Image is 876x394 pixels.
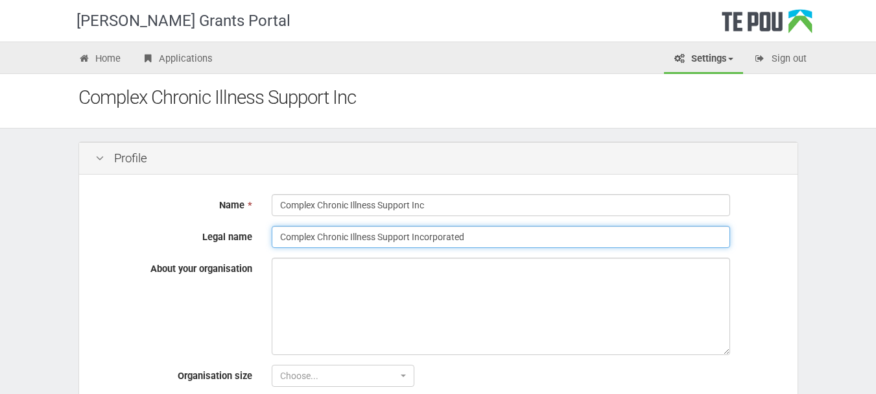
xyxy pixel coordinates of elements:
[664,45,743,74] a: Settings
[178,370,252,382] span: Organisation size
[272,365,414,387] button: Choose...
[69,45,131,74] a: Home
[722,9,812,42] div: Te Pou Logo
[150,263,252,275] span: About your organisation
[219,199,244,211] span: Name
[202,231,252,243] span: Legal name
[744,45,816,74] a: Sign out
[280,369,397,382] span: Choose...
[79,142,798,175] div: Profile
[132,45,222,74] a: Applications
[78,84,818,112] div: Complex Chronic Illness Support Inc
